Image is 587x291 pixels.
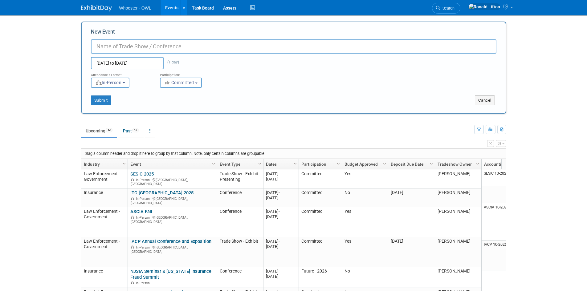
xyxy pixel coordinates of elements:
[91,39,496,54] input: Name of Trade Show / Conference
[381,159,388,168] a: Column Settings
[131,178,134,181] img: In-Person Event
[279,172,280,176] span: -
[299,267,342,288] td: Future - 2026
[336,161,341,166] span: Column Settings
[91,57,164,69] input: Start Date - End Date
[266,244,296,249] div: [DATE]
[130,171,154,177] a: SESIC 2025
[266,274,296,279] div: [DATE]
[342,188,388,207] td: No
[136,178,152,182] span: In-Person
[266,176,296,182] div: [DATE]
[342,169,388,188] td: Yes
[217,237,263,267] td: Trade Show - Exhibit
[130,209,152,214] a: ASCIA Fall
[266,171,296,176] div: [DATE]
[440,6,455,10] span: Search
[299,188,342,207] td: Committed
[429,161,434,166] span: Column Settings
[81,125,117,137] a: Upcoming42
[266,195,296,200] div: [DATE]
[435,207,481,237] td: [PERSON_NAME]
[210,159,217,168] a: Column Settings
[160,78,202,88] button: Committed
[131,216,134,219] img: In-Person Event
[164,60,179,64] span: (1 day)
[468,3,500,10] img: Ronald Lifton
[279,209,280,214] span: -
[136,281,152,285] span: In-Person
[266,159,295,169] a: Dates
[81,207,128,237] td: Law Enforcement - Government
[217,188,263,207] td: Conference
[279,269,280,273] span: -
[279,239,280,244] span: -
[438,159,477,169] a: Tradeshow Owner
[279,190,280,195] span: -
[130,269,211,280] a: NJSIA Seminar & [US_STATE] Insurance Fraud Summit
[435,267,481,288] td: [PERSON_NAME]
[81,5,112,11] img: ExhibitDay
[122,161,127,166] span: Column Settings
[435,188,481,207] td: [PERSON_NAME]
[121,159,128,168] a: Column Settings
[81,237,128,267] td: Law Enforcement - Government
[160,69,220,77] div: Participation:
[266,239,296,244] div: [DATE]
[220,159,259,169] a: Event Type
[81,149,506,159] div: Drag a column header and drop it here to group by that column. Note: only certain columns are gro...
[388,237,435,267] td: [DATE]
[136,216,152,220] span: In-Person
[484,159,524,169] a: Accounting Job Cost Code
[217,207,263,237] td: Conference
[432,3,460,14] a: Search
[130,239,211,244] a: IACP Annual Conference and Exposition
[130,190,194,196] a: ITC [GEOGRAPHIC_DATA] 2025
[257,161,262,166] span: Column Settings
[84,159,124,169] a: Industry
[132,128,139,132] span: 43
[81,267,128,288] td: Insurance
[382,161,387,166] span: Column Settings
[95,80,122,85] span: In-Person
[335,159,342,168] a: Column Settings
[299,207,342,237] td: Committed
[475,161,480,166] span: Column Settings
[435,237,481,267] td: [PERSON_NAME]
[475,95,495,105] button: Cancel
[217,169,263,188] td: Trade Show - Exhibit - Presenting
[482,240,528,270] td: IACP 10-2025
[81,169,128,188] td: Law Enforcement - Government
[428,159,435,168] a: Column Settings
[130,215,214,224] div: [GEOGRAPHIC_DATA], [GEOGRAPHIC_DATA]
[299,237,342,267] td: Committed
[391,159,431,169] a: Deposit Due Date:
[131,281,134,284] img: In-Person Event
[130,177,214,186] div: [GEOGRAPHIC_DATA], [GEOGRAPHIC_DATA]
[118,125,144,137] a: Past43
[342,207,388,237] td: Yes
[91,95,111,105] button: Submit
[256,159,263,168] a: Column Settings
[482,203,528,240] td: ASCIA 10-2025
[388,188,435,207] td: [DATE]
[292,159,299,168] a: Column Settings
[91,28,115,38] label: New Event
[293,161,298,166] span: Column Settings
[266,190,296,195] div: [DATE]
[91,69,151,77] div: Attendance / Format:
[301,159,338,169] a: Participation
[131,245,134,249] img: In-Person Event
[342,237,388,267] td: Yes
[130,159,213,169] a: Event
[136,197,152,201] span: In-Person
[211,161,216,166] span: Column Settings
[435,169,481,188] td: [PERSON_NAME]
[342,267,388,288] td: No
[130,196,214,205] div: [GEOGRAPHIC_DATA], [GEOGRAPHIC_DATA]
[136,245,152,249] span: In-Person
[266,269,296,274] div: [DATE]
[474,159,481,168] a: Column Settings
[130,245,214,254] div: [GEOGRAPHIC_DATA], [GEOGRAPHIC_DATA]
[106,128,112,132] span: 42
